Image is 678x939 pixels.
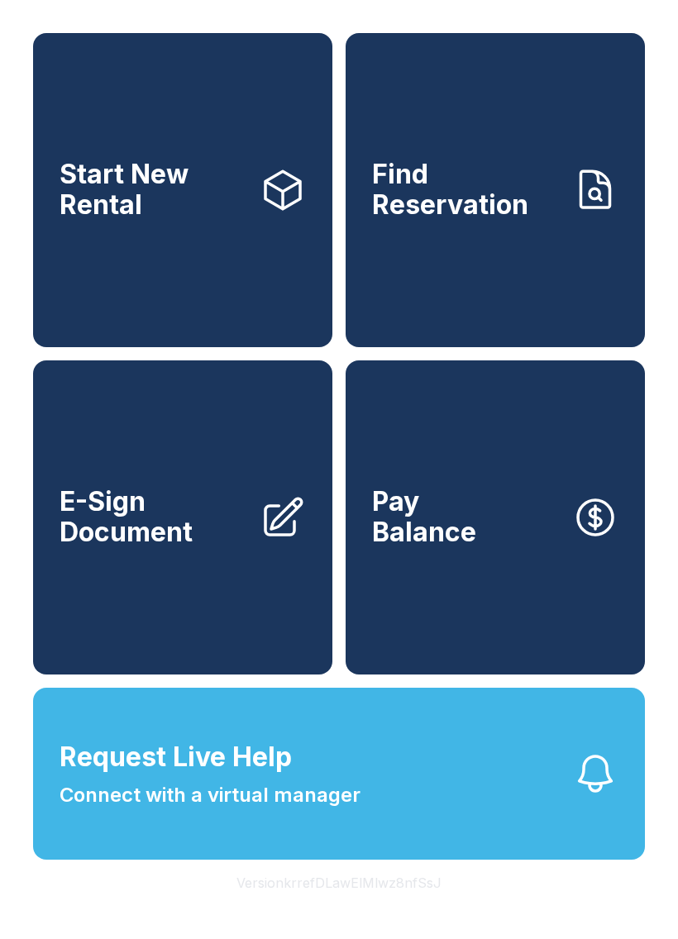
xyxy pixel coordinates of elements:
span: Find Reservation [372,160,559,220]
a: Find Reservation [346,33,645,347]
span: Pay Balance [372,487,476,547]
button: PayBalance [346,360,645,674]
a: Start New Rental [33,33,332,347]
span: E-Sign Document [60,487,246,547]
span: Connect with a virtual manager [60,780,360,810]
a: E-Sign Document [33,360,332,674]
button: Request Live HelpConnect with a virtual manager [33,688,645,860]
span: Request Live Help [60,737,292,777]
span: Start New Rental [60,160,246,220]
button: VersionkrrefDLawElMlwz8nfSsJ [223,860,455,906]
